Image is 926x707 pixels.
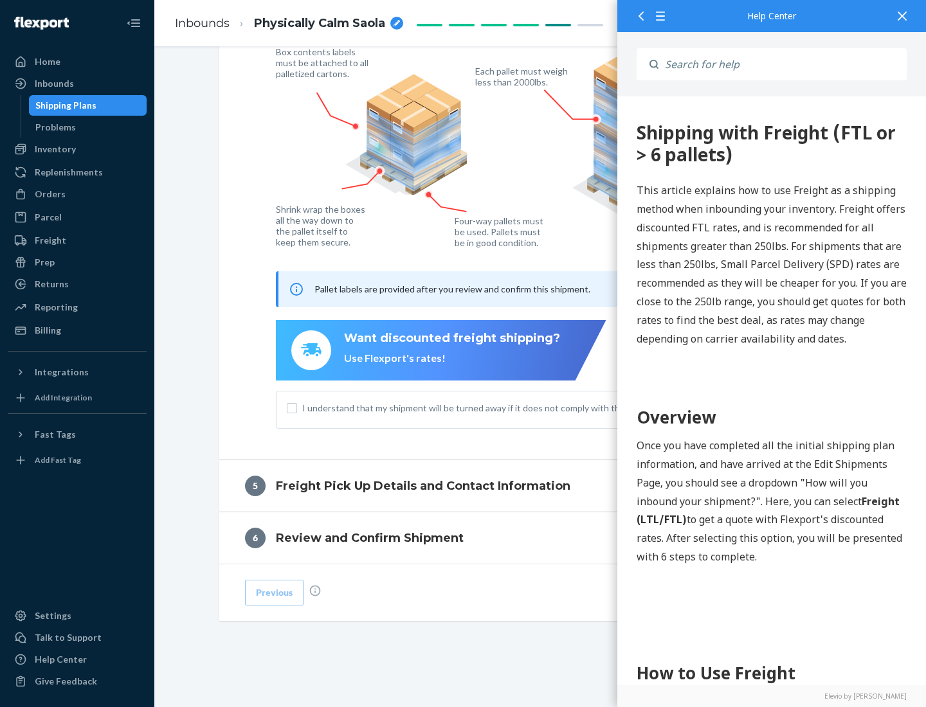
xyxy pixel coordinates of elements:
[8,450,147,470] a: Add Fast Tag
[8,139,147,159] a: Inventory
[8,252,147,273] a: Prep
[455,215,544,248] figcaption: Four-way pallets must be used. Pallets must be in good condition.
[19,340,289,470] p: Once you have completed all the initial shipping plan information, and have arrived at the Edit S...
[165,4,413,42] ol: breadcrumbs
[344,351,560,366] div: Use Flexport's rates!
[35,211,62,224] div: Parcel
[35,55,60,68] div: Home
[302,402,795,415] span: I understand that my shipment will be turned away if it does not comply with the above guidelines.
[19,309,289,334] h1: Overview
[35,653,87,666] div: Help Center
[637,12,907,21] div: Help Center
[35,256,55,269] div: Prep
[121,10,147,36] button: Close Navigation
[8,230,147,251] a: Freight
[8,388,147,408] a: Add Integration
[287,403,297,413] input: I understand that my shipment will be turned away if it does not comply with the above guidelines.
[8,671,147,692] button: Give Feedback
[8,207,147,228] a: Parcel
[8,320,147,341] a: Billing
[245,580,304,605] button: Previous
[314,283,590,294] span: Pallet labels are provided after you review and confirm this shipment.
[8,424,147,445] button: Fast Tags
[219,512,862,564] button: 6Review and Confirm Shipment
[35,278,69,291] div: Returns
[35,366,89,379] div: Integrations
[19,26,289,69] div: 360 Shipping with Freight (FTL or > 6 pallets)
[19,564,289,589] h1: How to Use Freight
[35,77,74,90] div: Inbounds
[35,143,76,156] div: Inventory
[35,392,92,403] div: Add Integration
[245,476,266,496] div: 5
[8,184,147,204] a: Orders
[35,301,78,314] div: Reporting
[344,330,560,347] div: Want discounted freight shipping?
[35,99,96,112] div: Shipping Plans
[35,675,97,688] div: Give Feedback
[8,605,147,626] a: Settings
[175,16,230,30] a: Inbounds
[19,85,289,251] p: This article explains how to use Freight as a shipping method when inbounding your inventory. Fre...
[276,46,372,79] figcaption: Box contents labels must be attached to all palletized cartons.
[637,692,907,701] a: Elevio by [PERSON_NAME]
[35,609,71,622] div: Settings
[35,454,81,465] div: Add Fast Tag
[8,162,147,183] a: Replenishments
[35,166,103,179] div: Replenishments
[35,121,76,134] div: Problems
[276,204,368,247] figcaption: Shrink wrap the boxes all the way down to the pallet itself to keep them secure.
[245,528,266,548] div: 6
[8,297,147,318] a: Reporting
[254,15,385,32] span: Physically Calm Saola
[219,460,862,512] button: 5Freight Pick Up Details and Contact Information
[35,234,66,247] div: Freight
[8,627,147,648] a: Talk to Support
[475,66,571,87] figcaption: Each pallet must weigh less than 2000lbs.
[19,602,289,625] h2: Step 1: Boxes and Labels
[276,478,570,494] h4: Freight Pick Up Details and Contact Information
[8,362,147,382] button: Integrations
[35,631,102,644] div: Talk to Support
[14,17,69,30] img: Flexport logo
[35,428,76,441] div: Fast Tags
[35,188,66,201] div: Orders
[8,73,147,94] a: Inbounds
[8,274,147,294] a: Returns
[276,530,464,546] h4: Review and Confirm Shipment
[35,324,61,337] div: Billing
[658,48,907,80] input: Search
[29,117,147,138] a: Problems
[8,51,147,72] a: Home
[8,649,147,670] a: Help Center
[29,95,147,116] a: Shipping Plans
